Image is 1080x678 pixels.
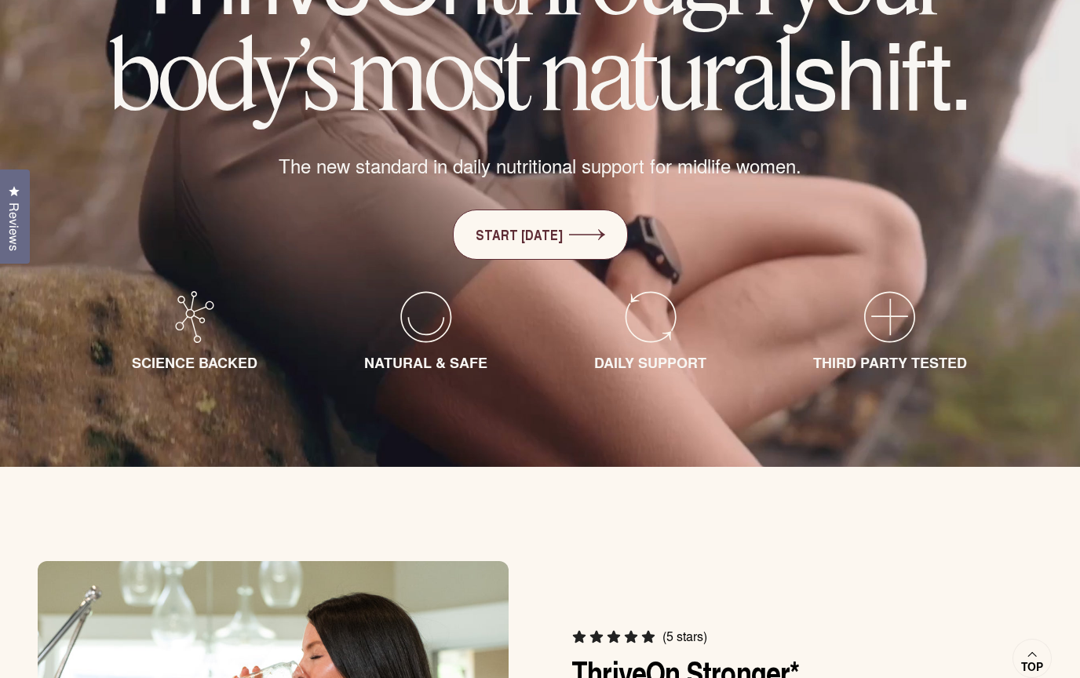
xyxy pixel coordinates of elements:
span: Reviews [4,202,24,251]
a: START [DATE] [453,210,628,260]
span: The new standard in daily nutritional support for midlife women. [279,152,801,179]
span: SCIENCE BACKED [132,352,257,373]
span: (5 stars) [662,629,707,644]
span: Top [1021,660,1043,674]
span: THIRD PARTY TESTED [813,352,967,373]
span: DAILY SUPPORT [594,352,706,373]
span: NATURAL & SAFE [364,352,487,373]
